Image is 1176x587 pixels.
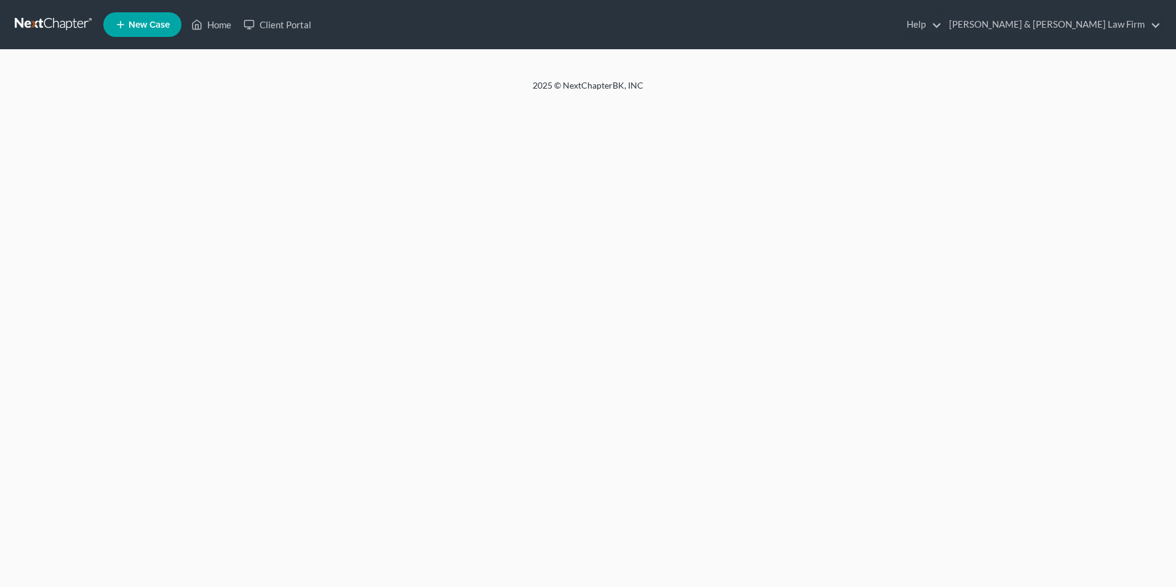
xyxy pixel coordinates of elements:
a: Home [185,14,237,36]
a: Client Portal [237,14,317,36]
a: Help [900,14,942,36]
a: [PERSON_NAME] & [PERSON_NAME] Law Firm [943,14,1161,36]
new-legal-case-button: New Case [103,12,181,37]
div: 2025 © NextChapterBK, INC [237,79,939,102]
